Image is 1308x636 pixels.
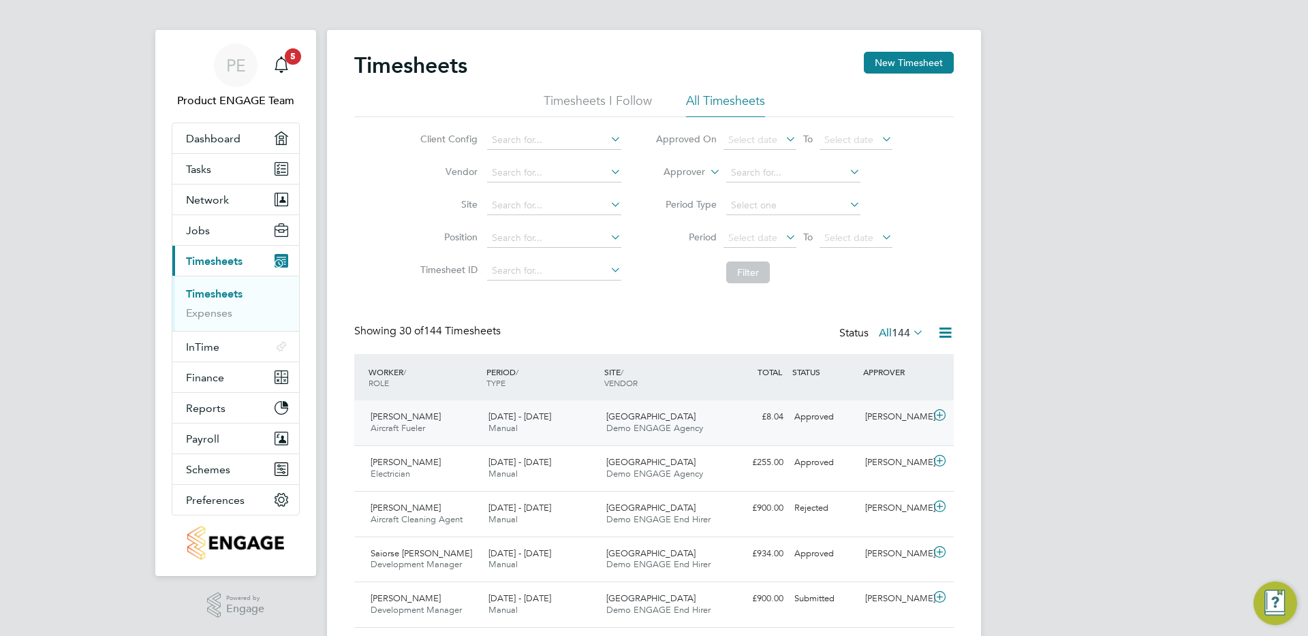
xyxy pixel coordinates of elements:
[860,360,931,384] div: APPROVER
[1253,582,1297,625] button: Engage Resource Center
[416,133,478,145] label: Client Config
[172,93,300,109] span: Product ENGAGE Team
[655,231,717,243] label: Period
[601,360,719,395] div: SITE
[226,603,264,615] span: Engage
[718,543,789,565] div: £934.00
[758,366,782,377] span: TOTAL
[728,133,777,146] span: Select date
[606,502,696,513] span: [GEOGRAPHIC_DATA]
[186,306,232,319] a: Expenses
[186,287,243,300] a: Timesheets
[789,451,860,474] div: Approved
[155,30,316,576] nav: Main navigation
[483,360,601,395] div: PERIOD
[799,130,817,148] span: To
[172,526,300,560] a: Go to home page
[486,377,505,388] span: TYPE
[371,604,462,616] span: Development Manager
[606,456,696,468] span: [GEOGRAPHIC_DATA]
[172,154,299,184] a: Tasks
[172,185,299,214] button: Network
[186,432,219,445] span: Payroll
[488,422,518,434] span: Manual
[487,229,621,248] input: Search for...
[172,246,299,276] button: Timesheets
[186,463,230,476] span: Schemes
[726,196,860,215] input: Select one
[655,133,717,145] label: Approved On
[860,497,931,520] div: [PERSON_NAME]
[892,326,910,340] span: 144
[416,165,478,178] label: Vendor
[416,264,478,276] label: Timesheet ID
[726,163,860,182] input: Search for...
[488,547,551,559] span: [DATE] - [DATE]
[186,132,240,145] span: Dashboard
[606,604,711,616] span: Demo ENGAGE End Hirer
[186,340,219,353] span: InTime
[789,543,860,565] div: Approved
[186,224,210,237] span: Jobs
[371,547,472,559] span: Saiorse [PERSON_NAME]
[604,377,638,388] span: VENDOR
[403,366,406,377] span: /
[544,93,652,117] li: Timesheets I Follow
[789,406,860,428] div: Approved
[606,547,696,559] span: [GEOGRAPHIC_DATA]
[726,261,770,283] button: Filter
[621,366,623,377] span: /
[860,588,931,610] div: [PERSON_NAME]
[860,451,931,474] div: [PERSON_NAME]
[487,131,621,150] input: Search for...
[824,133,873,146] span: Select date
[860,543,931,565] div: [PERSON_NAME]
[799,228,817,246] span: To
[718,406,789,428] div: £8.04
[371,422,425,434] span: Aircraft Fueler
[488,502,551,513] span: [DATE] - [DATE]
[839,324,926,343] div: Status
[354,324,503,338] div: Showing
[354,52,467,79] h2: Timesheets
[488,604,518,616] span: Manual
[487,261,621,281] input: Search for...
[718,588,789,610] div: £900.00
[186,163,211,176] span: Tasks
[860,406,931,428] div: [PERSON_NAME]
[371,558,462,570] span: Development Manager
[186,494,245,507] span: Preferences
[172,454,299,484] button: Schemes
[789,497,860,520] div: Rejected
[606,411,696,422] span: [GEOGRAPHIC_DATA]
[487,196,621,215] input: Search for...
[644,165,705,179] label: Approver
[365,360,483,395] div: WORKER
[172,424,299,454] button: Payroll
[488,411,551,422] span: [DATE] - [DATE]
[488,513,518,525] span: Manual
[399,324,501,338] span: 144 Timesheets
[606,592,696,604] span: [GEOGRAPHIC_DATA]
[488,558,518,570] span: Manual
[172,276,299,331] div: Timesheets
[606,468,703,479] span: Demo ENGAGE Agency
[718,451,789,474] div: £255.00
[864,52,954,74] button: New Timesheet
[186,255,243,268] span: Timesheets
[728,232,777,244] span: Select date
[399,324,424,338] span: 30 of
[789,360,860,384] div: STATUS
[686,93,765,117] li: All Timesheets
[416,198,478,210] label: Site
[789,588,860,610] div: Submitted
[606,422,703,434] span: Demo ENGAGE Agency
[186,193,229,206] span: Network
[369,377,389,388] span: ROLE
[879,326,924,340] label: All
[226,592,264,604] span: Powered by
[207,592,265,618] a: Powered byEngage
[606,558,711,570] span: Demo ENGAGE End Hirer
[285,48,301,65] span: 5
[187,526,285,560] img: engagetech2-logo-retina.png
